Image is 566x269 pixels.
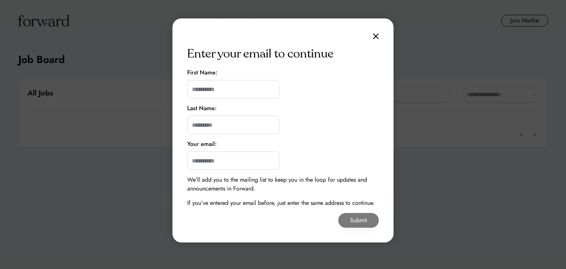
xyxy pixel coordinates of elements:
div: First Name: [187,68,217,77]
div: We’ll add you to the mailing list to keep you in the loop for updates and announcements in Forward. [187,175,379,193]
div: If you’ve entered your email before, just enter the same address to continue. [187,199,375,207]
button: Submit [338,213,379,228]
div: Your email: [187,140,217,149]
div: Last Name: [187,104,217,113]
div: Enter your email to continue [187,45,333,63]
img: close.svg [373,33,379,39]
